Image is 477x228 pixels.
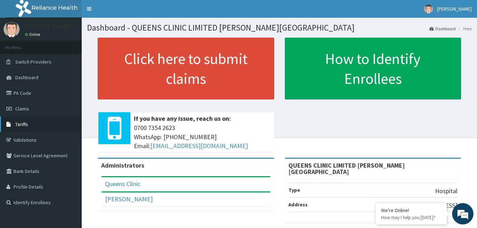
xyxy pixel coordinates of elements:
span: Claims [15,105,29,112]
p: How may I help you today? [381,215,441,221]
strong: QUEENS CLINIC LIMITED [PERSON_NAME][GEOGRAPHIC_DATA] [288,161,405,176]
span: 0700 7354 2623 WhatsApp: [PHONE_NUMBER] Email: [134,123,271,151]
a: How to Identify Enrollees [285,38,461,99]
b: Address [288,201,308,208]
span: [PERSON_NAME] [437,6,472,12]
a: [PERSON_NAME] [105,195,153,203]
span: Switch Providers [15,59,52,65]
span: Tariffs [15,121,28,127]
span: Dashboard [15,74,38,81]
a: Dashboard [429,26,456,32]
li: Here [456,26,472,32]
a: Click here to submit claims [98,38,274,99]
img: User Image [4,21,20,37]
img: User Image [424,5,433,13]
p: [STREET_ADDRESS] [402,201,457,210]
div: We're Online! [381,207,441,213]
h1: Dashboard - QUEENS CLINIC LIMITED [PERSON_NAME][GEOGRAPHIC_DATA] [87,23,472,32]
p: [PERSON_NAME] [25,23,71,29]
b: Type [288,187,300,193]
p: Hospital [435,186,457,196]
a: Queens Clinic [105,180,140,188]
b: Administrators [101,161,144,169]
a: Online [25,32,42,37]
a: [EMAIL_ADDRESS][DOMAIN_NAME] [150,142,248,150]
b: If you have any issue, reach us on: [134,114,231,123]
